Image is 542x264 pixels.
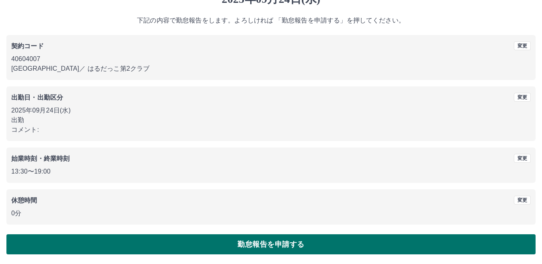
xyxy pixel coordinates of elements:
button: 勤怠報告を申請する [6,234,536,254]
p: 出勤 [11,115,531,125]
b: 始業時刻・終業時刻 [11,155,70,162]
p: 40604007 [11,54,531,64]
p: コメント: [11,125,531,135]
p: 13:30 〜 19:00 [11,167,531,176]
p: 下記の内容で勤怠報告をします。よろしければ 「勤怠報告を申請する」を押してください。 [6,16,536,25]
button: 変更 [514,41,531,50]
b: 休憩時間 [11,197,37,204]
p: [GEOGRAPHIC_DATA] ／ はるだっこ第2クラブ [11,64,531,74]
b: 契約コード [11,43,44,49]
b: 出勤日・出勤区分 [11,94,63,101]
button: 変更 [514,154,531,163]
p: 2025年09月24日(水) [11,106,531,115]
p: 0分 [11,209,531,218]
button: 変更 [514,93,531,102]
button: 変更 [514,196,531,205]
